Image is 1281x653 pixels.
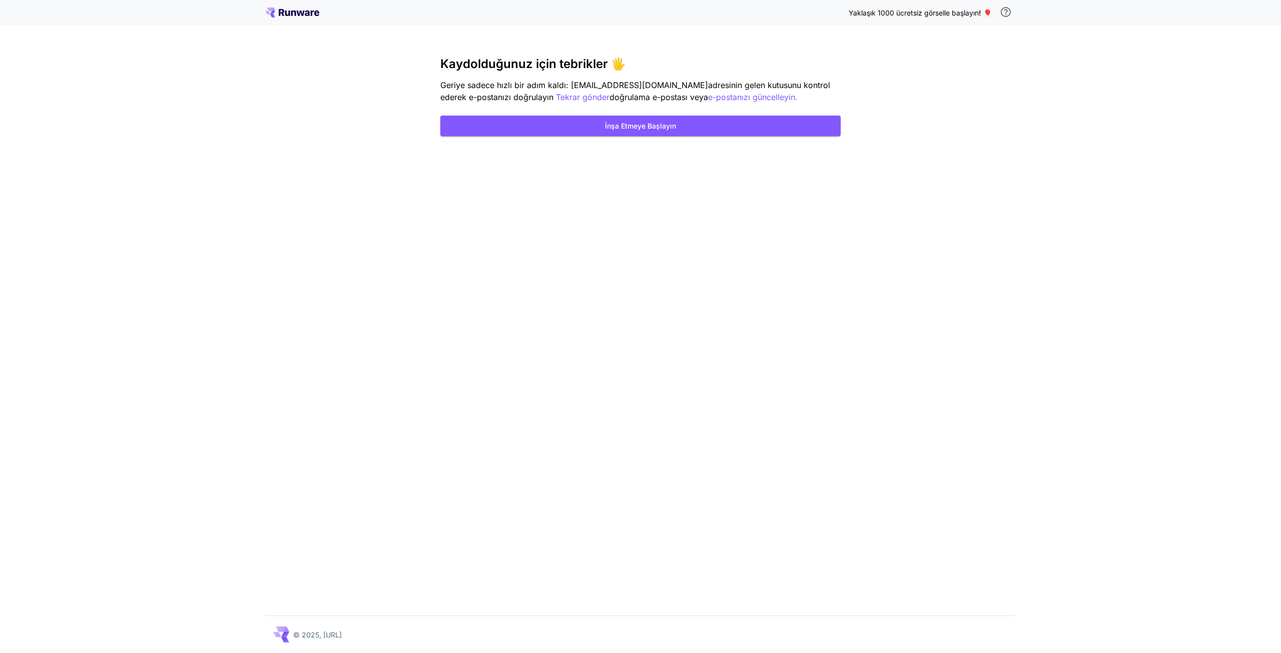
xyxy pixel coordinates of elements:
[293,630,342,639] font: © 2025, [URL]
[609,92,708,102] font: doğrulama e-postası veya
[708,91,798,104] button: e-postanızı güncelleyin.
[556,92,609,102] font: Tekrar gönder
[556,91,609,104] button: Tekrar gönder
[440,116,841,136] button: İnşa Etmeye Başlayın
[708,92,798,102] font: e-postanızı güncelleyin.
[440,80,708,90] font: Geriye sadece hızlı bir adım kaldı: [EMAIL_ADDRESS][DOMAIN_NAME]
[849,9,979,17] font: Yaklaşık 1000 ücretsiz görselle başlayın
[605,122,676,130] font: İnşa Etmeye Başlayın
[996,2,1016,22] button: Ücretsiz krediye hak kazanabilmek için bir işletme e-posta adresiyle kaydolmanız ve size gönderdi...
[440,57,626,71] font: Kaydolduğunuz için tebrikler 🖐️
[979,9,992,17] font: ! 🎈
